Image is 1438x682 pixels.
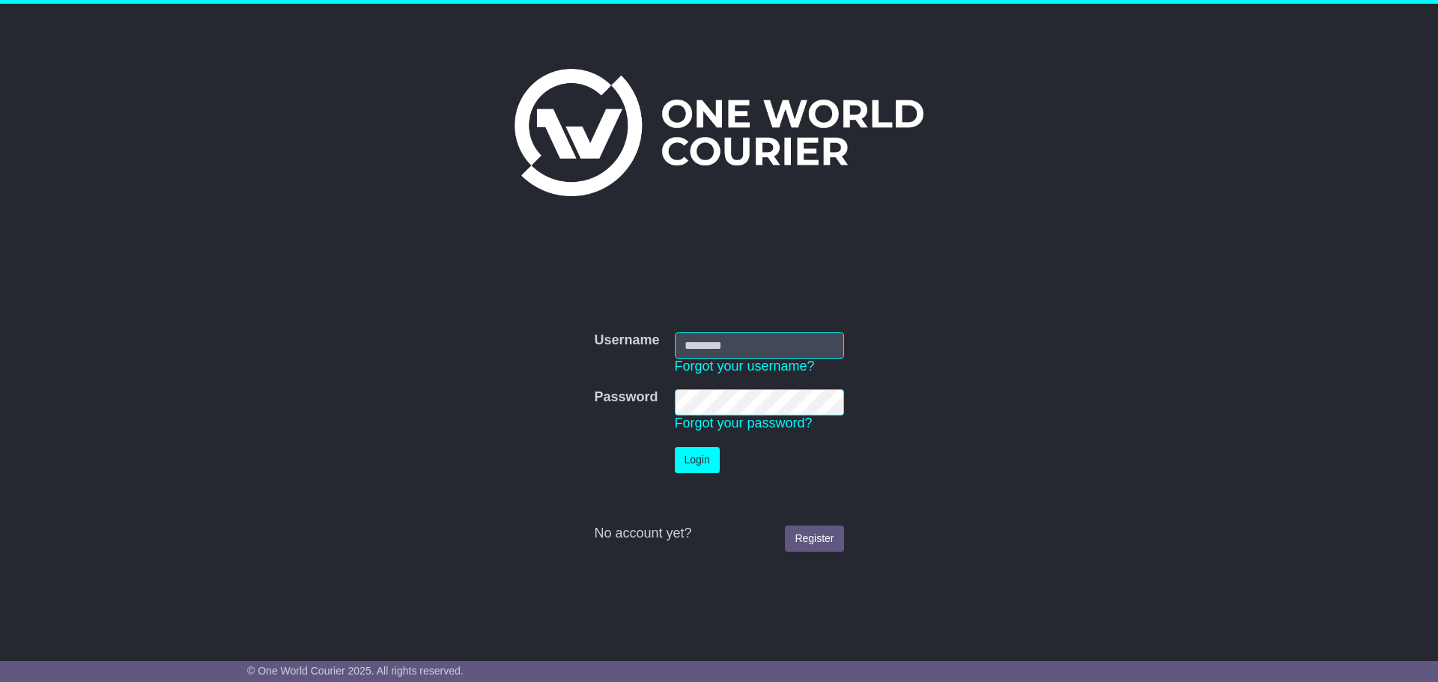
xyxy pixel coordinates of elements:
div: No account yet? [594,526,843,542]
img: One World [515,69,923,196]
span: © One World Courier 2025. All rights reserved. [247,665,464,677]
button: Login [675,447,720,473]
a: Forgot your password? [675,415,813,430]
label: Password [594,389,658,406]
a: Register [785,526,843,552]
a: Forgot your username? [675,359,815,374]
label: Username [594,332,659,349]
